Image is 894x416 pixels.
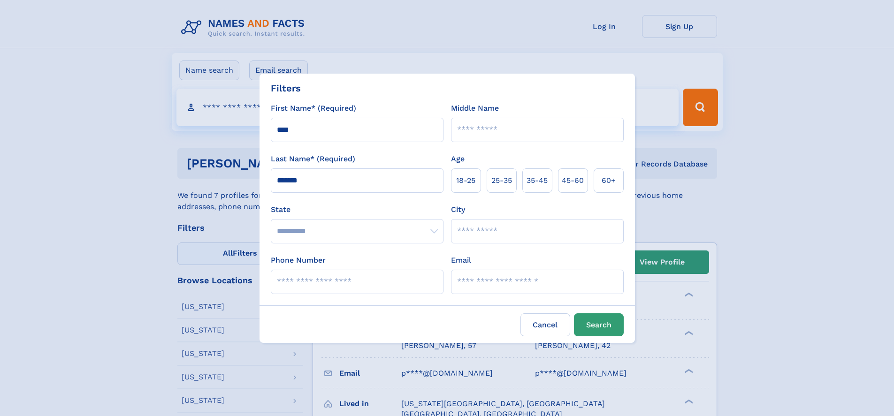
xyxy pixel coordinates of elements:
label: City [451,204,465,215]
label: Last Name* (Required) [271,153,355,165]
label: Cancel [520,313,570,336]
span: 25‑35 [491,175,512,186]
span: 18‑25 [456,175,475,186]
label: State [271,204,443,215]
span: 35‑45 [527,175,548,186]
label: Email [451,255,471,266]
label: First Name* (Required) [271,103,356,114]
div: Filters [271,81,301,95]
span: 60+ [602,175,616,186]
span: 45‑60 [562,175,584,186]
label: Phone Number [271,255,326,266]
label: Middle Name [451,103,499,114]
label: Age [451,153,465,165]
button: Search [574,313,624,336]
